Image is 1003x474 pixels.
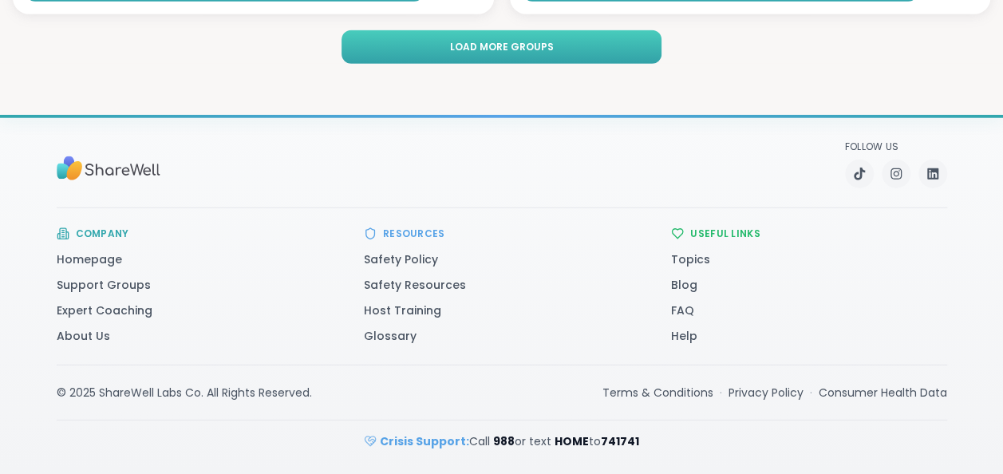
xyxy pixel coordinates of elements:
strong: HOME [555,433,589,449]
button: Load more groups [342,30,661,64]
span: · [720,385,722,401]
a: Glossary [364,328,417,344]
h3: Useful Links [690,227,760,240]
a: Expert Coaching [57,302,152,318]
h3: Resources [383,227,445,240]
a: Terms & Conditions [602,385,713,401]
img: Sharewell [57,148,160,188]
a: TikTok [845,160,874,188]
strong: 741741 [601,433,639,449]
a: Topics [671,251,710,267]
a: Host Training [364,302,441,318]
a: Privacy Policy [729,385,804,401]
a: FAQ [671,302,694,318]
span: · [810,385,812,401]
strong: Crisis Support: [380,433,469,449]
span: Load more groups [449,40,553,54]
a: Instagram [882,160,910,188]
div: © 2025 ShareWell Labs Co. All Rights Reserved. [57,385,312,401]
span: Call or text to [380,433,639,449]
a: Safety Policy [364,251,438,267]
a: Consumer Health Data [819,385,947,401]
strong: 988 [493,433,515,449]
h3: Company [76,227,129,240]
a: Safety Resources [364,277,466,293]
p: Follow Us [845,140,947,153]
a: Support Groups [57,277,151,293]
a: Homepage [57,251,122,267]
a: About Us [57,328,110,344]
a: LinkedIn [918,160,947,188]
a: Blog [671,277,697,293]
a: Help [671,328,697,344]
